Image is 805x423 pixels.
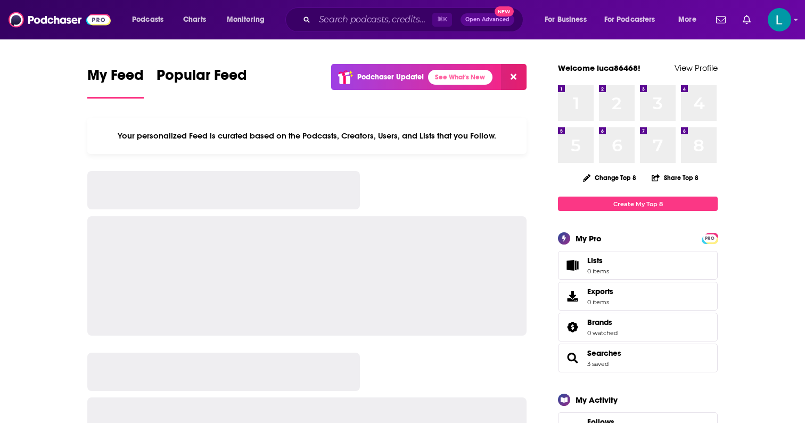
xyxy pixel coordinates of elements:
[577,171,643,184] button: Change Top 8
[315,11,432,28] input: Search podcasts, credits, & more...
[587,267,609,275] span: 0 items
[562,258,583,273] span: Lists
[587,256,609,265] span: Lists
[432,13,452,27] span: ⌘ K
[768,8,791,31] button: Show profile menu
[587,287,613,296] span: Exports
[87,66,144,91] span: My Feed
[219,11,278,28] button: open menu
[558,197,718,211] a: Create My Top 8
[562,289,583,304] span: Exports
[671,11,710,28] button: open menu
[678,12,696,27] span: More
[558,251,718,280] a: Lists
[428,70,492,85] a: See What's New
[587,360,609,368] a: 3 saved
[537,11,600,28] button: open menu
[587,318,618,327] a: Brands
[597,11,671,28] button: open menu
[227,12,265,27] span: Monitoring
[651,167,699,188] button: Share Top 8
[738,11,755,29] a: Show notifications dropdown
[604,12,655,27] span: For Podcasters
[562,351,583,365] a: Searches
[562,320,583,335] a: Brands
[9,10,111,30] img: Podchaser - Follow, Share and Rate Podcasts
[587,329,618,337] a: 0 watched
[558,344,718,372] span: Searches
[587,348,621,358] a: Searches
[87,66,144,99] a: My Feed
[176,11,212,28] a: Charts
[157,66,247,99] a: Popular Feed
[587,256,603,265] span: Lists
[576,395,618,405] div: My Activity
[558,63,640,73] a: Welcome luca86468!
[125,11,177,28] button: open menu
[576,233,602,243] div: My Pro
[587,298,613,306] span: 0 items
[768,8,791,31] span: Logged in as luca86468
[587,318,612,327] span: Brands
[558,313,718,341] span: Brands
[675,63,718,73] a: View Profile
[87,118,527,154] div: Your personalized Feed is curated based on the Podcasts, Creators, Users, and Lists that you Follow.
[295,7,533,32] div: Search podcasts, credits, & more...
[712,11,730,29] a: Show notifications dropdown
[132,12,163,27] span: Podcasts
[157,66,247,91] span: Popular Feed
[495,6,514,17] span: New
[545,12,587,27] span: For Business
[183,12,206,27] span: Charts
[465,17,510,22] span: Open Advanced
[558,282,718,311] a: Exports
[768,8,791,31] img: User Profile
[461,13,514,26] button: Open AdvancedNew
[703,234,716,242] a: PRO
[357,72,424,82] p: Podchaser Update!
